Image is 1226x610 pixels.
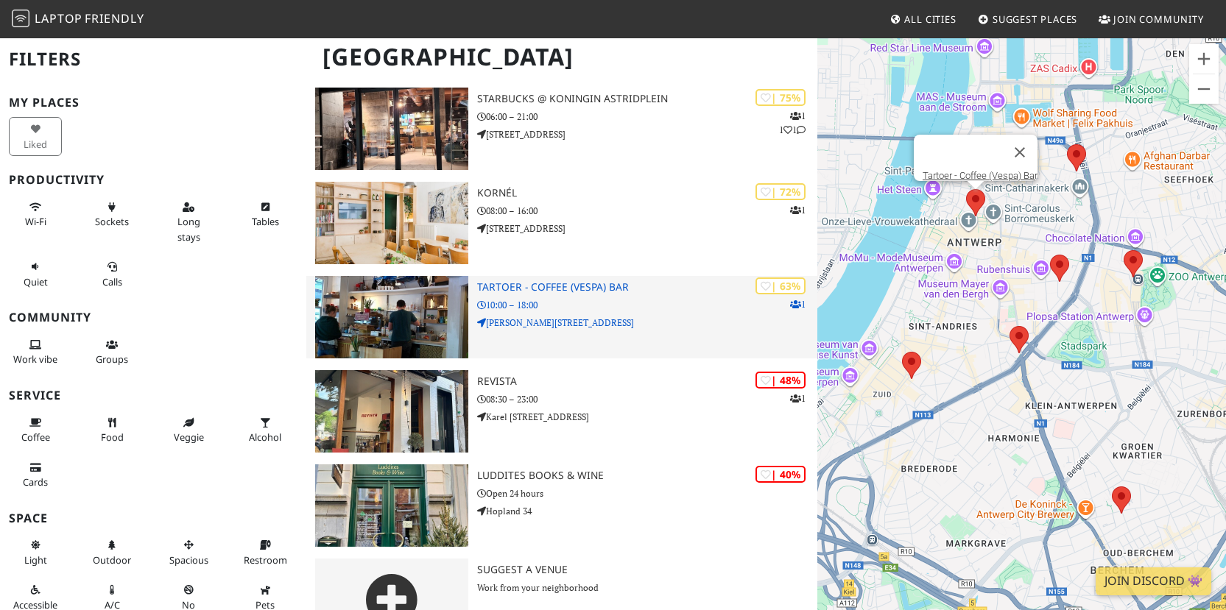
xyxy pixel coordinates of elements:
button: Zoom out [1189,74,1219,104]
span: All Cities [904,13,957,26]
img: Kornél [315,182,468,264]
p: Work from your neighborhood [477,581,818,595]
h3: Kornél [477,187,818,199]
span: Natural light [24,553,47,567]
p: 06:00 – 21:00 [477,110,818,124]
a: Join Discord 👾 [1096,567,1211,595]
span: Credit cards [23,475,48,489]
button: Light [9,533,62,572]
span: Spacious [169,553,208,567]
span: Suggest Places [993,13,1078,26]
div: | 72% [755,183,806,200]
img: Tartoer - Coffee (Vespa) Bar [315,276,468,358]
button: Alcohol [239,411,292,450]
button: Quiet [9,255,62,294]
a: Kornél | 72% 1 Kornél 08:00 – 16:00 [STREET_ADDRESS] [306,182,817,264]
h3: Suggest a Venue [477,564,818,576]
span: Coffee [21,430,50,444]
span: Join Community [1113,13,1204,26]
h3: Tartoer - Coffee (Vespa) Bar [477,281,818,294]
p: [PERSON_NAME][STREET_ADDRESS] [477,316,818,330]
a: Tartoer - Coffee (Vespa) Bar [923,170,1037,181]
button: Cards [9,455,62,494]
h2: Filters [9,37,297,82]
span: Work-friendly tables [252,215,279,228]
button: Sockets [85,195,138,234]
p: Karel [STREET_ADDRESS] [477,410,818,424]
button: Calls [85,255,138,294]
button: Long stays [162,195,215,249]
p: Open 24 hours [477,486,818,500]
p: 08:00 – 16:00 [477,204,818,218]
button: Tables [239,195,292,234]
button: Outdoor [85,533,138,572]
button: Restroom [239,533,292,572]
h3: Luddites Books & Wine [477,469,818,482]
p: 1 [790,203,806,217]
span: Friendly [85,10,144,26]
a: LaptopFriendly LaptopFriendly [12,7,144,32]
h3: Starbucks @ Koningin Astridplein [477,93,818,105]
div: | 75% [755,89,806,106]
span: Restroom [244,553,287,567]
h3: Community [9,311,297,324]
div: | 63% [755,277,806,294]
span: Long stays [177,215,200,243]
a: Starbucks @ Koningin Astridplein | 75% 111 Starbucks @ Koningin Astridplein 06:00 – 21:00 [STREET... [306,88,817,170]
button: Zoom in [1189,44,1219,74]
a: Luddites Books & Wine | 40% Luddites Books & Wine Open 24 hours Hopland 34 [306,464,817,547]
button: Coffee [9,411,62,450]
h3: Service [9,389,297,402]
button: Groups [85,333,138,372]
a: Revista | 48% 1 Revista 08:30 – 23:00 Karel [STREET_ADDRESS] [306,370,817,453]
button: Food [85,411,138,450]
h3: Space [9,511,297,525]
div: | 40% [755,466,806,483]
img: LaptopFriendly [12,10,29,27]
p: 10:00 – 18:00 [477,298,818,312]
button: Spacious [162,533,215,572]
button: Wi-Fi [9,195,62,234]
span: Group tables [96,352,128,366]
span: People working [13,352,57,366]
button: Close [1002,135,1037,170]
p: 1 1 1 [779,109,806,137]
span: Outdoor area [93,553,131,567]
h3: My Places [9,96,297,110]
a: Suggest Places [972,6,1084,32]
p: [STREET_ADDRESS] [477,221,818,235]
p: 1 [790,391,806,405]
span: Power sockets [95,215,129,228]
button: Veggie [162,411,215,450]
p: Hopland 34 [477,504,818,518]
span: Video/audio calls [102,275,122,288]
h1: [GEOGRAPHIC_DATA] [311,37,814,77]
span: Laptop [35,10,82,26]
p: 08:30 – 23:00 [477,392,818,406]
h3: Productivity [9,173,297,187]
a: All Cities [884,6,962,32]
p: 1 [790,297,806,311]
span: Stable Wi-Fi [25,215,46,228]
img: Starbucks @ Koningin Astridplein [315,88,468,170]
span: Alcohol [249,430,281,444]
a: Tartoer - Coffee (Vespa) Bar | 63% 1 Tartoer - Coffee (Vespa) Bar 10:00 – 18:00 [PERSON_NAME][STR... [306,276,817,358]
div: | 48% [755,372,806,389]
p: [STREET_ADDRESS] [477,127,818,141]
span: Food [101,430,124,444]
span: Veggie [174,430,204,444]
h3: Revista [477,375,818,388]
span: Quiet [24,275,48,288]
img: Luddites Books & Wine [315,464,468,547]
button: Work vibe [9,333,62,372]
img: Revista [315,370,468,453]
a: Join Community [1093,6,1210,32]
